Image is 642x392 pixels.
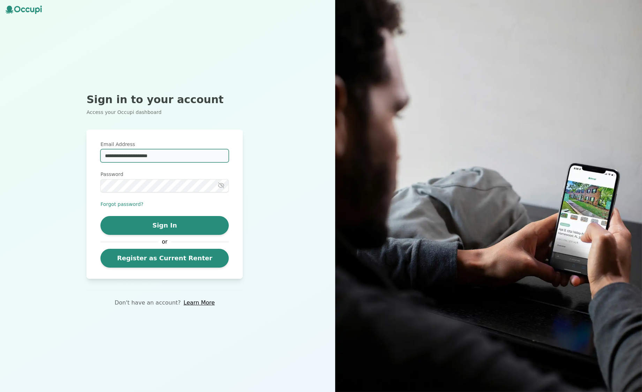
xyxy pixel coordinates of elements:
button: Sign In [100,216,229,235]
a: Register as Current Renter [100,249,229,268]
p: Access your Occupi dashboard [86,109,243,116]
p: Don't have an account? [115,299,181,307]
h2: Sign in to your account [86,93,243,106]
label: Password [100,171,229,178]
span: or [158,238,171,246]
label: Email Address [100,141,229,148]
button: Forgot password? [100,201,143,208]
a: Learn More [183,299,214,307]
